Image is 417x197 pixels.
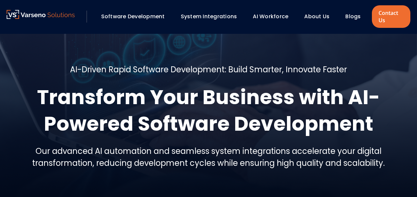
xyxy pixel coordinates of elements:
[101,13,165,20] a: Software Development
[7,84,410,137] h1: Transform Your Business with AI-Powered Software Development
[372,5,410,28] a: Contact Us
[98,11,174,22] div: Software Development
[7,10,75,19] img: Varseno Solutions – Product Engineering & IT Services
[345,13,361,20] a: Blogs
[70,64,347,76] h5: AI-Driven Rapid Software Development: Build Smarter, Innovate Faster
[249,11,298,22] div: AI Workforce
[253,13,288,20] a: AI Workforce
[177,11,246,22] div: System Integrations
[7,10,75,23] a: Varseno Solutions – Product Engineering & IT Services
[7,145,410,169] h5: Our advanced AI automation and seamless system integrations accelerate your digital transformatio...
[301,11,339,22] div: About Us
[304,13,329,20] a: About Us
[181,13,237,20] a: System Integrations
[342,11,370,22] div: Blogs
